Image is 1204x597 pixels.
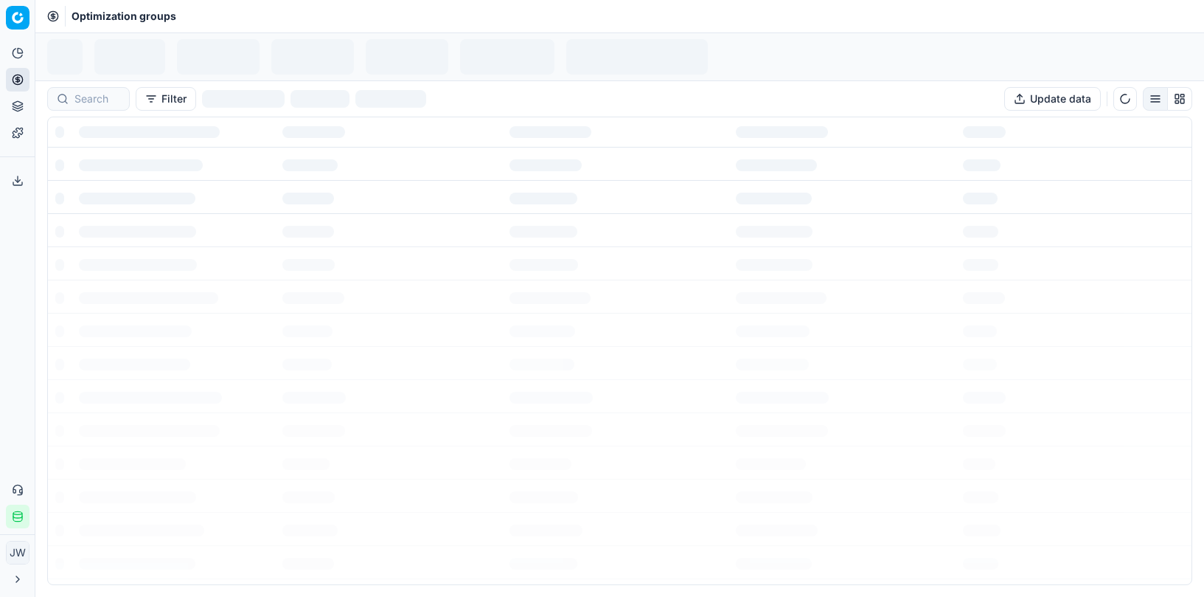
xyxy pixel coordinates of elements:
button: Filter [136,87,196,111]
button: JW [6,541,29,565]
span: Optimization groups [72,9,176,24]
button: Update data [1004,87,1101,111]
input: Search [74,92,120,106]
nav: breadcrumb [72,9,176,24]
span: JW [7,542,29,564]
